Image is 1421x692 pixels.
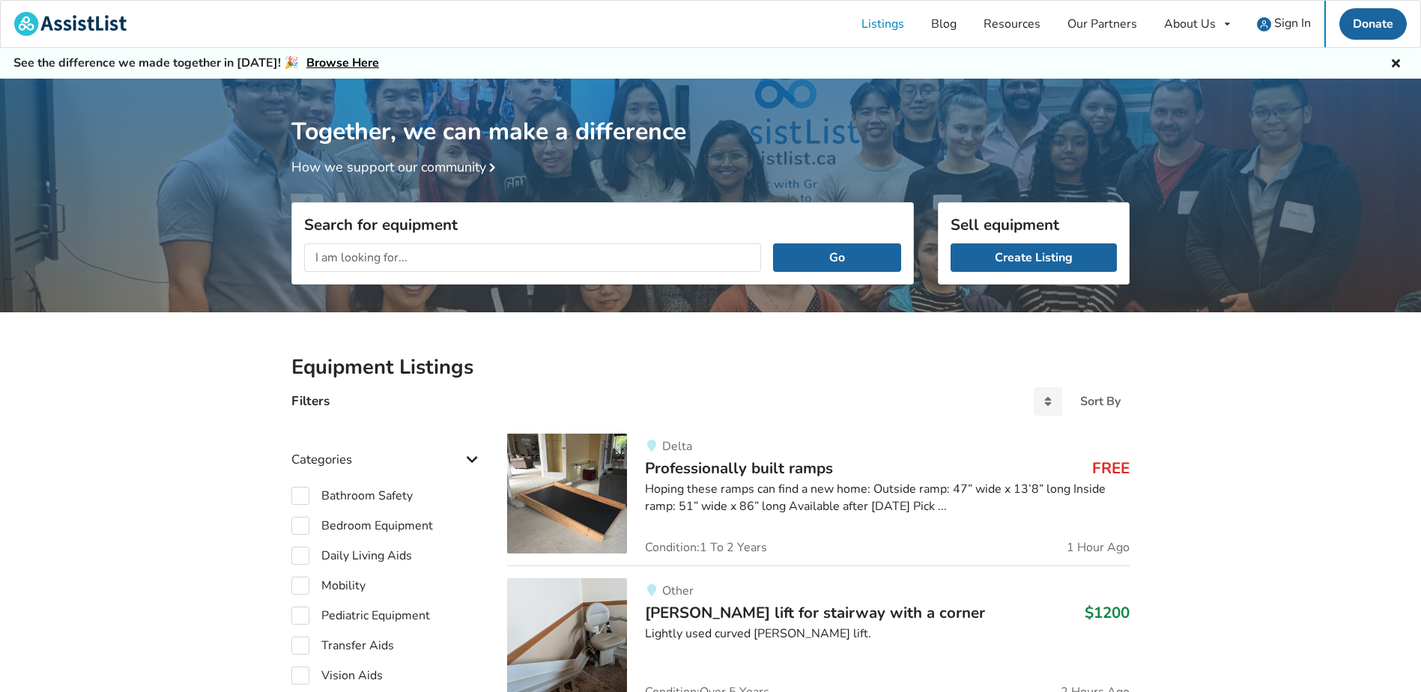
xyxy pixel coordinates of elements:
[645,541,767,553] span: Condition: 1 To 2 Years
[1257,17,1271,31] img: user icon
[1092,458,1130,478] h3: FREE
[848,1,918,47] a: Listings
[1054,1,1151,47] a: Our Partners
[291,637,394,655] label: Transfer Aids
[1067,541,1130,553] span: 1 Hour Ago
[1085,603,1130,622] h3: $1200
[951,243,1117,272] a: Create Listing
[14,12,127,36] img: assistlist-logo
[291,547,412,565] label: Daily Living Aids
[1274,15,1311,31] span: Sign In
[918,1,970,47] a: Blog
[291,577,366,595] label: Mobility
[645,602,985,623] span: [PERSON_NAME] lift for stairway with a corner
[645,458,833,479] span: Professionally built ramps
[291,667,383,685] label: Vision Aids
[507,434,627,553] img: mobility-professionally built ramps
[1339,8,1407,40] a: Donate
[1243,1,1324,47] a: user icon Sign In
[291,158,501,176] a: How we support our community
[291,354,1130,380] h2: Equipment Listings
[304,215,901,234] h3: Search for equipment
[291,422,483,475] div: Categories
[291,607,430,625] label: Pediatric Equipment
[1164,18,1216,30] div: About Us
[970,1,1054,47] a: Resources
[662,583,694,599] span: Other
[507,434,1130,565] a: mobility-professionally built rampsDeltaProfessionally built rampsFREEHoping these ramps can find...
[645,625,1130,643] div: Lightly used curved [PERSON_NAME] lift.
[773,243,901,272] button: Go
[13,55,379,71] h5: See the difference we made together in [DATE]! 🎉
[645,481,1130,515] div: Hoping these ramps can find a new home: Outside ramp: 47” wide x 13’8” long Inside ramp: 51” wide...
[662,438,692,455] span: Delta
[306,55,379,71] a: Browse Here
[304,243,761,272] input: I am looking for...
[1080,395,1121,407] div: Sort By
[291,392,330,410] h4: Filters
[951,215,1117,234] h3: Sell equipment
[291,79,1130,147] h1: Together, we can make a difference
[291,517,433,535] label: Bedroom Equipment
[291,487,413,505] label: Bathroom Safety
